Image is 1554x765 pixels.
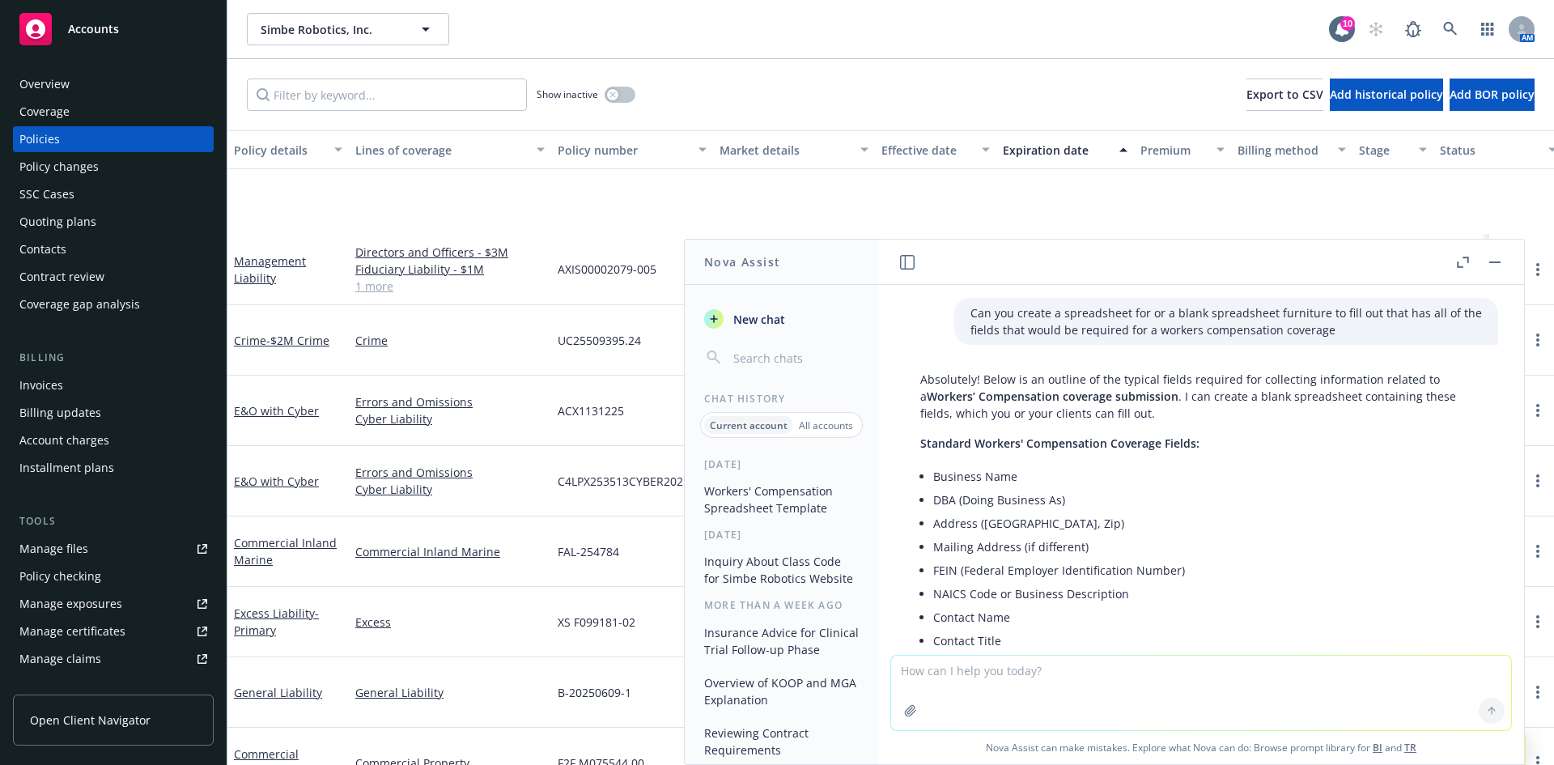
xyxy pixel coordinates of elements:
div: SSC Cases [19,181,74,207]
li: NAICS Code or Business Description [933,582,1482,606]
button: Overview of KOOP and MGA Explanation [698,669,865,713]
a: Coverage gap analysis [13,291,214,317]
p: Current account [710,419,788,432]
h1: Nova Assist [704,253,780,270]
a: Manage claims [13,646,214,672]
a: more [1528,401,1548,420]
span: Add BOR policy [1450,87,1535,102]
button: Effective date [875,130,996,169]
div: Contacts [19,236,66,262]
span: Open Client Navigator [30,712,151,729]
button: Inquiry About Class Code for Simbe Robotics Website [698,548,865,592]
a: Fiduciary Liability - $1M [355,261,545,278]
a: General Liability [234,685,322,700]
a: Manage exposures [13,591,214,617]
span: AXIS00002079-005 [558,261,656,278]
div: Manage certificates [19,618,125,644]
a: Policy checking [13,563,214,589]
a: more [1528,682,1548,702]
a: Quoting plans [13,209,214,235]
div: Overview [19,71,70,97]
button: Policy details [227,130,349,169]
a: TR [1404,741,1416,754]
input: Search chats [730,346,859,369]
span: XS F099181-02 [558,614,635,631]
span: Add historical policy [1330,87,1443,102]
span: New chat [730,311,785,328]
a: Cyber Liability [355,481,545,498]
a: more [1528,260,1548,279]
a: Contacts [13,236,214,262]
a: Search [1434,13,1467,45]
span: Nova Assist can make mistakes. Explore what Nova can do: Browse prompt library for and [885,731,1518,764]
button: Billing method [1231,130,1352,169]
div: Premium [1140,142,1207,159]
a: Start snowing [1360,13,1392,45]
a: E&O with Cyber [234,403,319,419]
span: Simbe Robotics, Inc. [261,21,401,38]
a: 1 more [355,278,545,295]
a: Commercial Inland Marine [355,543,545,560]
a: Contract review [13,264,214,290]
div: Policy checking [19,563,101,589]
div: Market details [720,142,851,159]
a: Policy changes [13,154,214,180]
span: Standard Workers' Compensation Coverage Fields: [920,436,1199,451]
button: Market details [713,130,875,169]
li: Contact Title [933,629,1482,652]
a: BI [1373,741,1382,754]
div: Tools [13,513,214,529]
div: Manage exposures [19,591,122,617]
span: - $2M Crime [266,333,329,348]
button: New chat [698,304,865,334]
li: Mailing Address (if different) [933,535,1482,559]
div: Coverage gap analysis [19,291,140,317]
a: Manage BORs [13,674,214,699]
button: Expiration date [996,130,1134,169]
span: Workers’ Compensation coverage submission [927,389,1178,404]
button: Insurance Advice for Clinical Trial Follow-up Phase [698,619,865,663]
a: Overview [13,71,214,97]
a: Crime [355,332,545,349]
div: Contract review [19,264,104,290]
a: more [1528,471,1548,491]
a: E&O with Cyber [234,474,319,489]
li: Business Name [933,465,1482,488]
a: more [1528,542,1548,561]
div: Manage BORs [19,674,96,699]
div: Billing updates [19,400,101,426]
button: Add historical policy [1330,79,1443,111]
div: Billing [13,350,214,366]
div: Manage claims [19,646,101,672]
div: Status [1440,142,1539,159]
a: Management Liability [234,253,306,286]
button: Premium [1134,130,1231,169]
div: Manage files [19,536,88,562]
div: Policy number [558,142,689,159]
li: FEIN (Federal Employer Identification Number) [933,559,1482,582]
div: Account charges [19,427,109,453]
a: Commercial Inland Marine [234,535,337,567]
span: C4LPX253513CYBER2025 [558,473,690,490]
span: ACX1131225 [558,402,624,419]
li: Phone Number [933,652,1482,676]
p: All accounts [799,419,853,432]
a: Policies [13,126,214,152]
a: Billing updates [13,400,214,426]
div: [DATE] [685,528,878,542]
span: UC25509395.24 [558,332,641,349]
a: Coverage [13,99,214,125]
a: more [1528,330,1548,350]
a: Directors and Officers - $3M [355,244,545,261]
span: Show inactive [537,87,598,101]
a: Manage files [13,536,214,562]
a: more [1528,612,1548,631]
div: Policy changes [19,154,99,180]
div: Installment plans [19,455,114,481]
a: Installment plans [13,455,214,481]
a: Excess [355,614,545,631]
span: Accounts [68,23,119,36]
button: Lines of coverage [349,130,551,169]
div: Coverage [19,99,70,125]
